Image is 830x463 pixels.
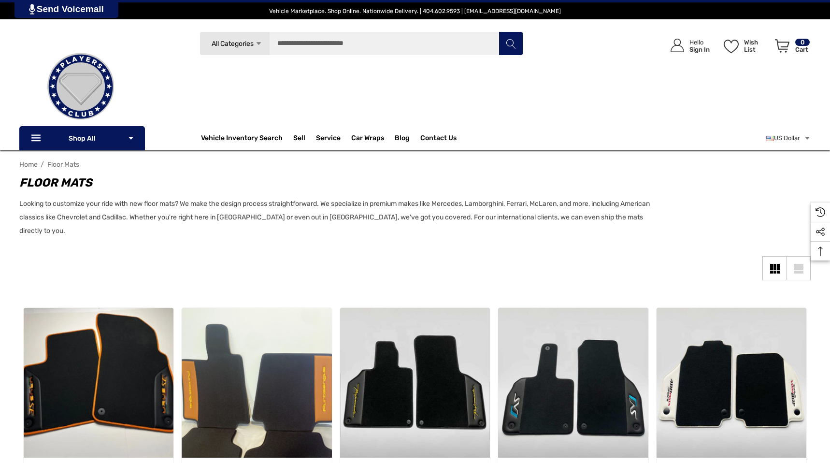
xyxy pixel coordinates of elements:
a: Ferrari 488 Pista Floor Mats,$800.00 [657,308,807,458]
svg: Icon Arrow Down [255,40,262,47]
a: Cart with 0 items [771,29,811,67]
a: Lamborghini Gallardo Floor Mats,$800.00 [340,308,490,458]
img: Lamborghini Gallardo Floor Mats [340,308,490,458]
p: Cart [795,46,810,53]
p: 0 [795,39,810,46]
p: Shop All [19,126,145,150]
svg: Icon Arrow Down [128,135,134,142]
img: Players Club | Cars For Sale [32,38,129,135]
p: Sign In [689,46,710,53]
a: Home [19,160,38,169]
img: Ferrari 488 Pista Floor Mats [657,308,807,458]
span: Sell [293,134,305,145]
h1: Floor Mats [19,174,651,191]
svg: Icon User Account [671,39,684,52]
svg: Top [811,246,830,256]
img: PjwhLS0gR2VuZXJhdG9yOiBHcmF2aXQuaW8gLS0+PHN2ZyB4bWxucz0iaHR0cDovL3d3dy53My5vcmcvMjAwMC9zdmciIHhtb... [29,4,35,14]
img: Lamborghini Aventador Floor Mats [498,308,648,458]
span: Car Wraps [351,134,384,145]
a: List View [787,256,811,280]
a: Car Wraps [351,129,395,148]
svg: Recently Viewed [816,207,825,217]
p: Looking to customize your ride with new floor mats? We make the design process straightforward. W... [19,197,651,238]
p: Wish List [744,39,770,53]
a: Service [316,134,341,145]
p: Hello [689,39,710,46]
svg: Social Media [816,227,825,237]
img: Lamborghini Urus Floor Mats For Sale [24,308,174,458]
a: Ferrari Purosangue Floor Mats,$1,200.00 [182,308,332,458]
a: Floor Mats [47,160,79,169]
a: Sign in [659,29,715,62]
a: Contact Us [420,134,457,145]
a: Sell [293,129,316,148]
a: Blog [395,134,410,145]
svg: Wish List [724,40,739,53]
span: All Categories [211,40,253,48]
svg: Review Your Cart [775,39,789,53]
svg: Icon Line [30,133,44,144]
a: USD [766,129,811,148]
button: Search [499,31,523,56]
a: Lamborghini Urus Floor Mats,$1,200.00 [24,308,174,458]
span: Vehicle Marketplace. Shop Online. Nationwide Delivery. | 404.602.9593 | [EMAIL_ADDRESS][DOMAIN_NAME] [269,8,561,14]
img: Ferrari Purosangue Floor Mats [182,308,332,458]
a: Vehicle Inventory Search [201,134,283,145]
nav: Breadcrumb [19,156,811,173]
a: Grid View [762,256,787,280]
a: Lamborghini Aventador Floor Mats,$800.00 [498,308,648,458]
a: All Categories Icon Arrow Down Icon Arrow Up [200,31,270,56]
a: Wish List Wish List [719,29,771,62]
